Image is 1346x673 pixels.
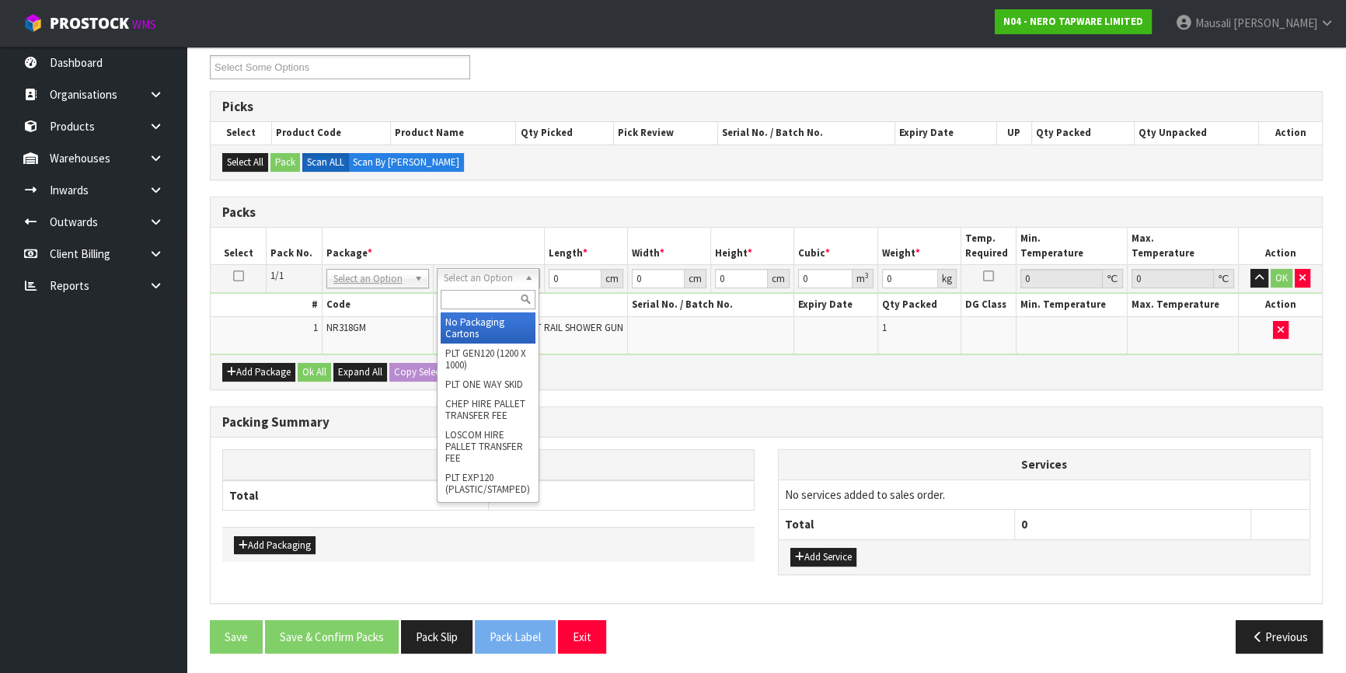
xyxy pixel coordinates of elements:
[614,122,718,144] th: Pick Review
[882,321,887,334] span: 1
[1003,15,1143,28] strong: N04 - NERO TAPWARE LIMITED
[441,468,535,499] li: PLT EXP120 (PLASTIC/STAMPED)
[1195,16,1231,30] span: Mausali
[211,294,322,316] th: #
[1239,228,1322,264] th: Action
[338,365,382,378] span: Expand All
[210,23,1323,665] span: Pack
[234,536,316,555] button: Add Packaging
[444,269,518,288] span: Select an Option
[865,270,869,281] sup: 3
[222,99,1310,114] h3: Picks
[433,294,627,316] th: Name
[441,375,535,394] li: PLT ONE WAY SKID
[322,228,544,264] th: Package
[1214,269,1234,288] div: ℃
[779,450,1309,479] th: Services
[718,122,895,144] th: Serial No. / Batch No.
[441,425,535,468] li: LOSCOM HIRE PALLET TRANSFER FEE
[270,153,300,172] button: Pack
[1233,16,1317,30] span: [PERSON_NAME]
[794,294,877,316] th: Expiry Date
[222,363,295,382] button: Add Package
[222,415,1310,430] h3: Packing Summary
[389,363,458,382] button: Copy Selected
[50,13,129,33] span: ProStock
[779,479,1309,509] td: No services added to sales order.
[348,153,464,172] label: Scan By [PERSON_NAME]
[223,480,489,511] th: Total
[211,228,267,264] th: Select
[1128,228,1239,264] th: Max. Temperature
[877,294,961,316] th: Qty Packed
[132,17,156,32] small: WMS
[995,9,1152,34] a: N04 - NERO TAPWARE LIMITED
[267,228,323,264] th: Pack No.
[23,13,43,33] img: cube-alt.png
[768,269,790,288] div: cm
[1128,294,1239,316] th: Max. Temperature
[1135,122,1259,144] th: Qty Unpacked
[313,321,318,334] span: 1
[1021,517,1027,532] span: 0
[685,269,706,288] div: cm
[602,269,623,288] div: cm
[1016,294,1128,316] th: Min. Temperature
[1236,620,1323,654] button: Previous
[961,228,1016,264] th: Temp. Required
[333,270,408,288] span: Select an Option
[475,620,556,654] button: Pack Label
[333,363,387,382] button: Expand All
[794,228,877,264] th: Cubic
[322,294,433,316] th: Code
[223,450,755,480] th: Packagings
[326,321,366,334] span: NR318GM
[996,122,1031,144] th: UP
[210,620,263,654] button: Save
[271,122,390,144] th: Product Code
[516,122,614,144] th: Qty Picked
[265,620,399,654] button: Save & Confirm Packs
[938,269,957,288] div: kg
[894,122,996,144] th: Expiry Date
[1239,294,1322,316] th: Action
[877,228,961,264] th: Weight
[441,343,535,375] li: PLT GEN120 (1200 X 1000)
[222,153,268,172] button: Select All
[853,269,874,288] div: m
[211,122,271,144] th: Select
[544,228,627,264] th: Length
[495,488,501,503] span: 0
[790,548,856,567] button: Add Service
[711,228,794,264] th: Height
[1031,122,1134,144] th: Qty Packed
[222,205,1310,220] h3: Packs
[1258,122,1322,144] th: Action
[270,269,284,282] span: 1/1
[558,620,606,654] button: Exit
[441,394,535,425] li: CHEP HIRE PALLET TRANSFER FEE
[391,122,516,144] th: Product Name
[401,620,472,654] button: Pack Slip
[961,294,1016,316] th: DG Class
[627,228,710,264] th: Width
[302,153,349,172] label: Scan ALL
[779,510,1015,539] th: Total
[441,312,535,343] li: No Packaging Cartons
[1271,269,1292,288] button: OK
[627,294,794,316] th: Serial No. / Batch No.
[1103,269,1123,288] div: ℃
[298,363,331,382] button: Ok All
[1016,228,1128,264] th: Min. Temperature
